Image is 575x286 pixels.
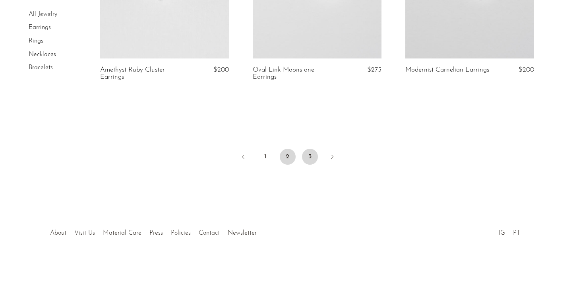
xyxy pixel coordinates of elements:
[171,230,191,236] a: Policies
[29,11,57,18] a: All Jewelry
[46,224,261,239] ul: Quick links
[74,230,95,236] a: Visit Us
[253,66,338,81] a: Oval Link Moonstone Earrings
[50,230,66,236] a: About
[324,149,340,166] a: Next
[302,149,318,165] a: 3
[213,66,229,73] span: $200
[519,66,534,73] span: $200
[100,66,186,81] a: Amethyst Ruby Cluster Earrings
[149,230,163,236] a: Press
[199,230,220,236] a: Contact
[29,64,53,71] a: Bracelets
[495,224,524,239] ul: Social Medias
[257,149,273,165] a: 1
[235,149,251,166] a: Previous
[29,25,51,31] a: Earrings
[499,230,505,236] a: IG
[103,230,141,236] a: Material Care
[280,149,296,165] span: 2
[367,66,381,73] span: $275
[29,38,43,44] a: Rings
[405,66,489,74] a: Modernist Carnelian Earrings
[29,51,56,58] a: Necklaces
[513,230,520,236] a: PT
